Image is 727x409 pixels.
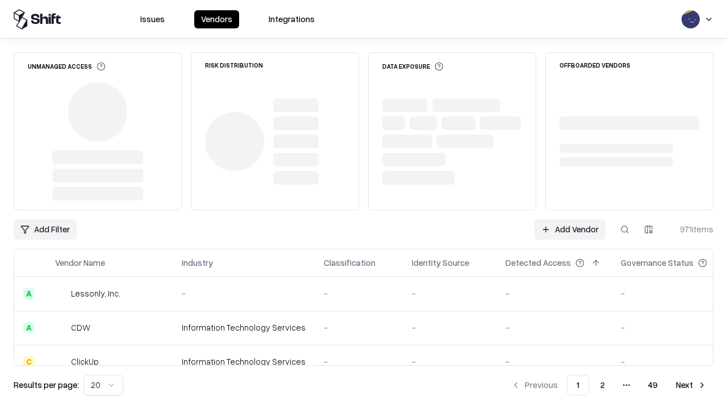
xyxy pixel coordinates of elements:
[621,356,725,368] div: -
[505,356,603,368] div: -
[55,257,105,269] div: Vendor Name
[504,375,713,395] nav: pagination
[412,356,487,368] div: -
[182,287,306,299] div: -
[182,322,306,333] div: Information Technology Services
[505,287,603,299] div: -
[621,322,725,333] div: -
[14,219,77,240] button: Add Filter
[71,322,90,333] div: CDW
[567,375,589,395] button: 1
[668,223,713,235] div: 971 items
[205,62,263,68] div: Risk Distribution
[23,322,35,333] div: A
[23,288,35,299] div: A
[505,257,571,269] div: Detected Access
[182,356,306,368] div: Information Technology Services
[262,10,321,28] button: Integrations
[324,257,375,269] div: Classification
[133,10,172,28] button: Issues
[55,322,66,333] img: CDW
[639,375,667,395] button: 49
[55,288,66,299] img: Lessonly, Inc.
[382,62,444,71] div: Data Exposure
[534,219,605,240] a: Add Vendor
[14,379,79,391] p: Results per page:
[324,287,394,299] div: -
[194,10,239,28] button: Vendors
[559,62,630,68] div: Offboarded Vendors
[71,287,120,299] div: Lessonly, Inc.
[55,356,66,368] img: ClickUp
[182,257,213,269] div: Industry
[412,257,469,269] div: Identity Source
[412,287,487,299] div: -
[621,257,693,269] div: Governance Status
[324,356,394,368] div: -
[412,322,487,333] div: -
[669,375,713,395] button: Next
[23,356,35,368] div: C
[324,322,394,333] div: -
[621,287,725,299] div: -
[71,356,99,368] div: ClickUp
[28,62,106,71] div: Unmanaged Access
[505,322,603,333] div: -
[591,375,614,395] button: 2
